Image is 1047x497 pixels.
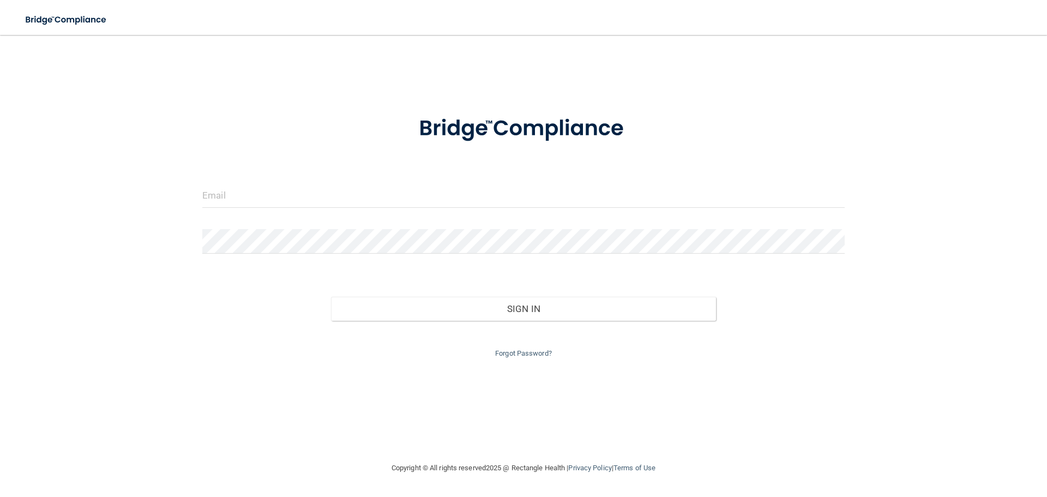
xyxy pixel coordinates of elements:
[16,9,117,31] img: bridge_compliance_login_screen.278c3ca4.svg
[202,183,845,208] input: Email
[396,100,651,157] img: bridge_compliance_login_screen.278c3ca4.svg
[324,451,723,486] div: Copyright © All rights reserved 2025 @ Rectangle Health | |
[331,297,717,321] button: Sign In
[613,464,655,472] a: Terms of Use
[568,464,611,472] a: Privacy Policy
[495,349,552,357] a: Forgot Password?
